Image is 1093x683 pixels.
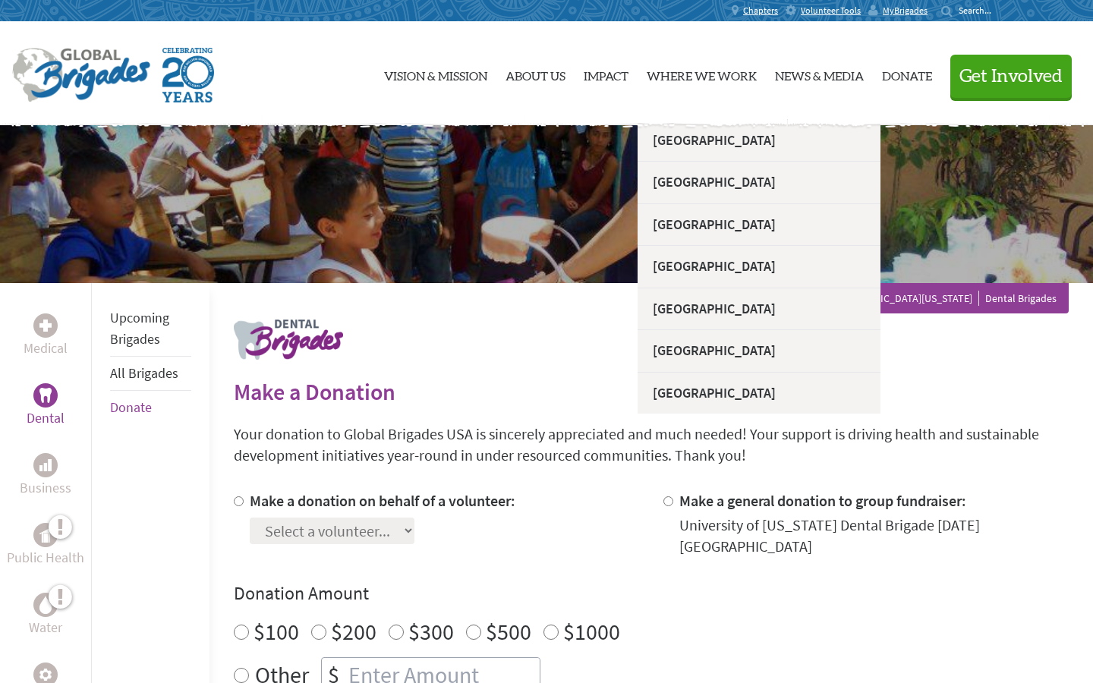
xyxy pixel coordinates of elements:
a: [GEOGRAPHIC_DATA] [638,329,880,372]
a: BusinessBusiness [20,453,71,499]
a: [GEOGRAPHIC_DATA] [638,372,880,414]
a: Where We Work [647,34,757,113]
label: $500 [486,617,531,646]
label: Make a general donation to group fundraiser: [679,491,966,510]
div: Medical [33,313,58,338]
p: Water [29,617,62,638]
div: Water [33,593,58,617]
span: Chapters [743,5,778,17]
li: Donate [110,391,191,424]
p: Business [20,477,71,499]
img: Business [39,459,52,471]
a: News & Media [775,34,864,113]
a: Vision & Mission [384,34,487,113]
span: Get Involved [959,68,1063,86]
a: Upcoming Brigades [110,309,169,348]
div: Public Health [33,523,58,547]
a: [GEOGRAPHIC_DATA] [638,288,880,330]
p: Public Health [7,547,84,568]
div: Dental [33,383,58,408]
input: Search... [959,5,1002,16]
label: $200 [331,617,376,646]
label: $1000 [563,617,620,646]
img: Water [39,596,52,613]
a: Impact [584,34,628,113]
div: Dental Brigades [805,291,1057,306]
a: [GEOGRAPHIC_DATA][US_STATE] [827,291,979,306]
a: [GEOGRAPHIC_DATA] [638,119,880,162]
a: [GEOGRAPHIC_DATA] [638,161,880,203]
a: WaterWater [29,593,62,638]
button: Get Involved [950,55,1072,98]
img: Global Brigades Logo [12,48,150,102]
img: logo-dental.png [234,319,343,360]
span: MyBrigades [883,5,928,17]
img: Medical [39,319,52,332]
span: Volunteer Tools [801,5,861,17]
p: Your donation to Global Brigades USA is sincerely appreciated and much needed! Your support is dr... [234,423,1069,466]
label: Make a donation on behalf of a volunteer: [250,491,515,510]
li: All Brigades [110,357,191,391]
div: University of [US_STATE] Dental Brigade [DATE] [GEOGRAPHIC_DATA] [679,515,1069,557]
img: Dental [39,388,52,402]
a: All Brigades [110,364,178,382]
img: Public Health [39,527,52,543]
h4: Donation Amount [234,581,1069,606]
a: DentalDental [27,383,65,429]
a: [GEOGRAPHIC_DATA] [638,245,880,288]
p: Dental [27,408,65,429]
a: Public HealthPublic Health [7,523,84,568]
label: $300 [408,617,454,646]
img: Global Brigades Celebrating 20 Years [162,48,214,102]
a: Donate [882,34,932,113]
img: Engineering [39,669,52,681]
li: Upcoming Brigades [110,301,191,357]
h2: Make a Donation [234,378,1069,405]
a: About Us [506,34,565,113]
div: Business [33,453,58,477]
a: [GEOGRAPHIC_DATA] [638,203,880,246]
a: MedicalMedical [24,313,68,359]
label: $100 [254,617,299,646]
a: Donate [110,398,152,416]
p: Medical [24,338,68,359]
